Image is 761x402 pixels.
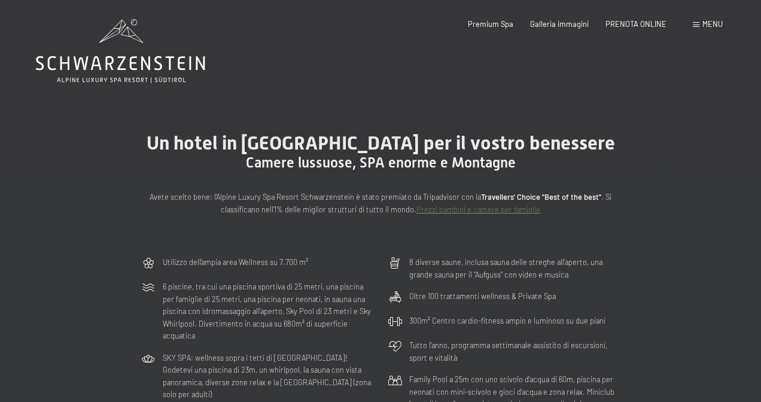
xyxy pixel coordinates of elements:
[163,256,308,268] p: Utilizzo dell‘ampia area Wellness su 7.700 m²
[163,281,373,342] p: 6 piscine, tra cui una piscina sportiva di 25 metri, una piscina per famiglie di 25 metri, una pi...
[468,19,513,29] a: Premium Spa
[702,19,723,29] span: Menu
[147,132,615,154] span: Un hotel in [GEOGRAPHIC_DATA] per il vostro benessere
[530,19,589,29] a: Galleria immagini
[409,339,620,364] p: Tutto l’anno, programma settimanale assistito di escursioni, sport e vitalità
[605,19,666,29] a: PRENOTA ONLINE
[416,205,540,214] a: Prezzi bambini e camere per famiglie
[141,191,620,215] p: Avete scelto bene: l’Alpine Luxury Spa Resort Schwarzenstein è stato premiato da Tripadvisor con ...
[409,315,605,327] p: 300m² Centro cardio-fitness ampio e luminoso su due piani
[409,290,556,302] p: Oltre 100 trattamenti wellness & Private Spa
[409,256,620,281] p: 8 diverse saune, inclusa sauna delle streghe all’aperto, una grande sauna per il "Aufguss" con vi...
[163,352,373,401] p: SKY SPA: wellness sopra i tetti di [GEOGRAPHIC_DATA]! Godetevi una piscina di 23m, un whirlpool, ...
[246,154,516,171] span: Camere lussuose, SPA enorme e Montagne
[481,192,601,202] strong: Travellers' Choice "Best of the best"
